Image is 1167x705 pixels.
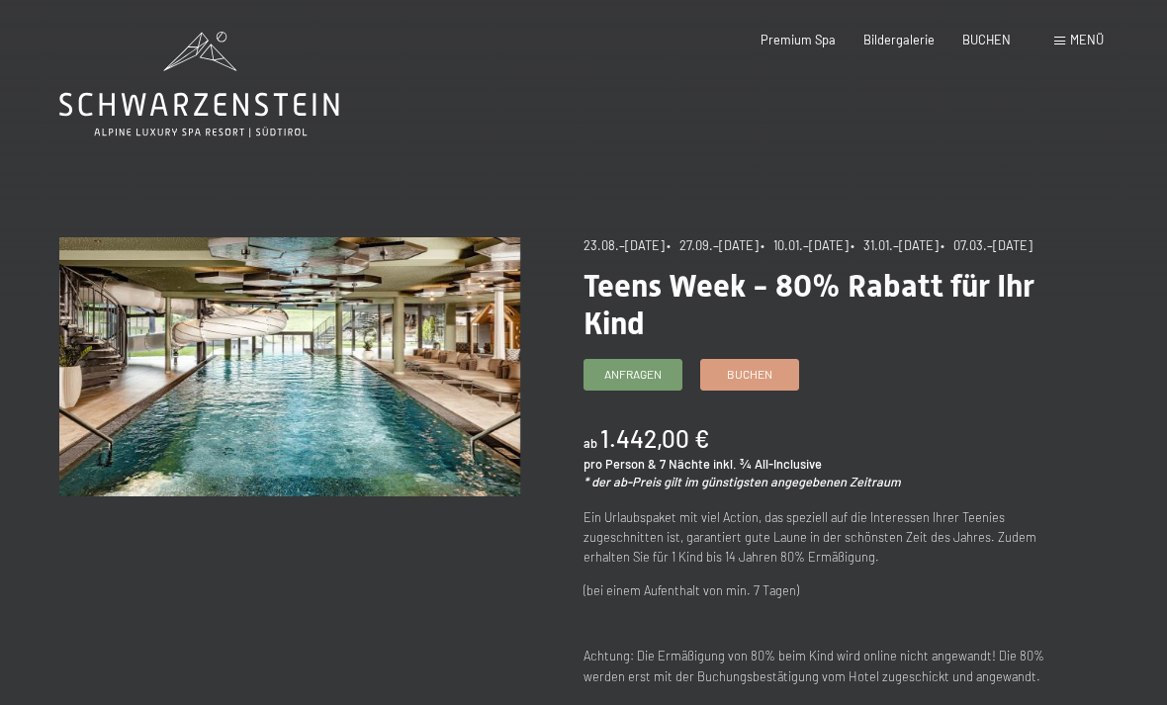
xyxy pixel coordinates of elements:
span: • 27.09.–[DATE] [667,237,759,253]
span: • 07.03.–[DATE] [941,237,1032,253]
p: Achtung: Die Ermäßigung von 80% beim Kind wird online nicht angewandt! Die 80% werden erst mit de... [583,646,1044,686]
span: 7 Nächte [660,456,710,472]
img: Teens Week - 80% Rabatt für Ihr Kind [59,237,520,496]
span: pro Person & [583,456,657,472]
em: * der ab-Preis gilt im günstigsten angegebenen Zeitraum [583,474,901,489]
a: BUCHEN [962,32,1011,47]
a: Anfragen [584,360,681,390]
b: 1.442,00 € [600,424,709,453]
span: • 10.01.–[DATE] [761,237,849,253]
span: 23.08.–[DATE] [583,237,665,253]
p: Ein Urlaubspaket mit viel Action, das speziell auf die Interessen Ihrer Teenies zugeschnitten ist... [583,507,1044,568]
span: Buchen [727,366,772,383]
a: Premium Spa [761,32,836,47]
span: ab [583,435,597,451]
span: inkl. ¾ All-Inclusive [713,456,822,472]
span: • 31.01.–[DATE] [851,237,939,253]
span: Anfragen [604,366,662,383]
p: (bei einem Aufenthalt von min. 7 Tagen) [583,580,1044,600]
span: Teens Week - 80% Rabatt für Ihr Kind [583,267,1034,342]
span: Menü [1070,32,1104,47]
a: Bildergalerie [863,32,935,47]
a: Buchen [701,360,798,390]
